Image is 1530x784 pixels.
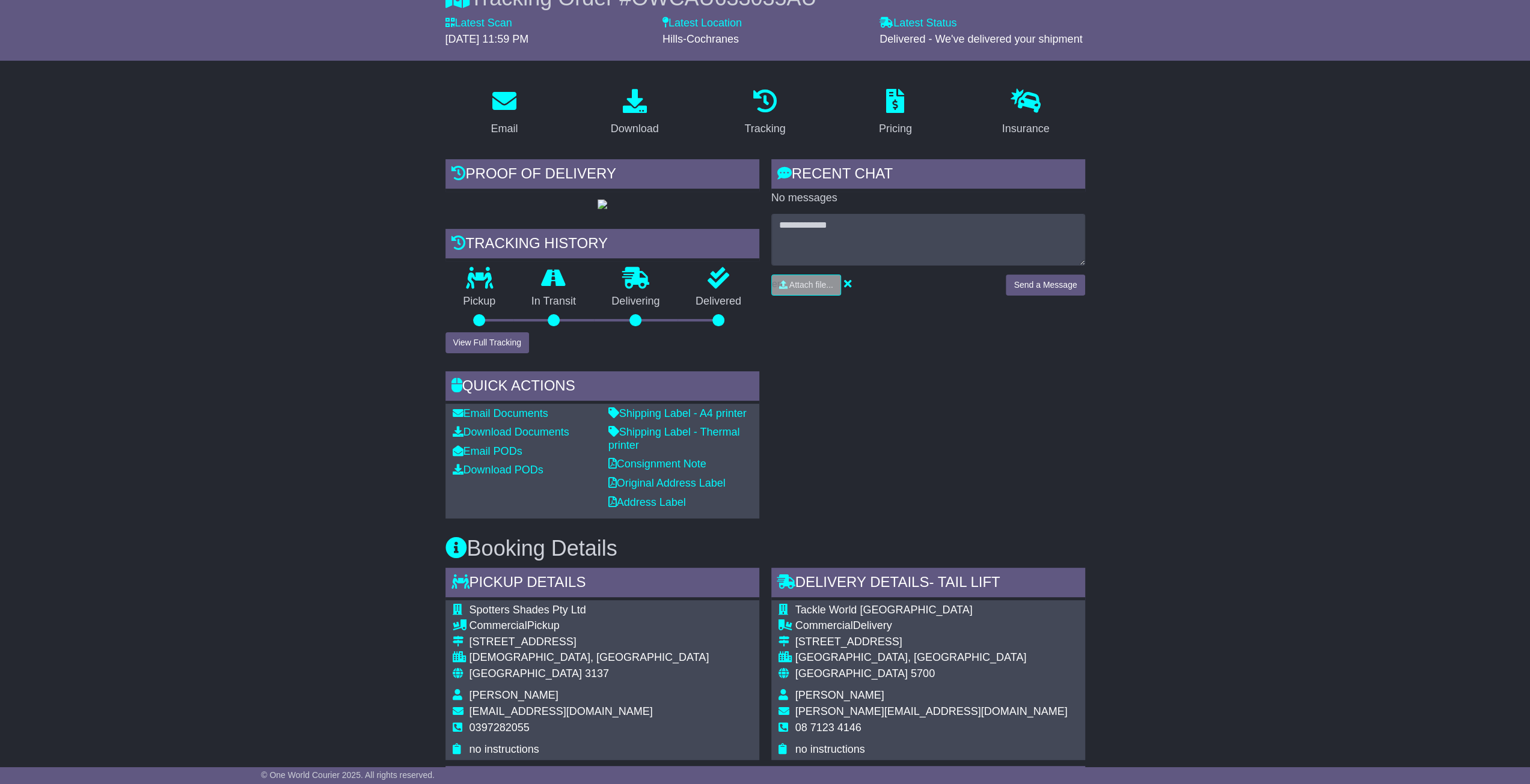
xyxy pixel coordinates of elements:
span: [PERSON_NAME] [795,689,884,701]
div: Proof of Delivery [445,159,759,192]
span: 0397282055 [470,722,530,734]
span: [GEOGRAPHIC_DATA] [795,667,908,679]
label: Latest Location [662,17,742,30]
div: Tracking history [445,229,759,261]
a: Shipping Label - A4 printer [608,407,747,419]
div: [STREET_ADDRESS] [470,636,709,649]
p: Delivering [594,295,678,308]
span: [GEOGRAPHIC_DATA] [470,667,582,679]
span: [PERSON_NAME] [470,689,558,701]
span: 3137 [585,667,609,679]
div: Delivery Details [771,568,1085,600]
div: Insurance [1002,121,1050,137]
button: Send a Message [1006,275,1085,296]
a: Pricing [871,85,920,141]
div: Delivery [795,619,1068,633]
span: Delivered - We've delivered your shipment [880,33,1082,45]
a: Email PODs [453,445,522,457]
p: Pickup [445,295,514,308]
div: Pickup [470,619,709,633]
a: Download [603,85,667,141]
span: Hills-Cochranes [662,33,739,45]
span: Commercial [470,619,527,631]
a: Shipping Label - Thermal printer [608,426,740,451]
p: In Transit [513,295,594,308]
p: No messages [771,192,1085,205]
span: [EMAIL_ADDRESS][DOMAIN_NAME] [470,705,653,717]
button: View Full Tracking [445,332,529,353]
span: 08 7123 4146 [795,722,861,734]
div: Tracking [744,121,785,137]
span: [DATE] 11:59 PM [445,33,529,45]
div: Email [491,121,518,137]
div: [GEOGRAPHIC_DATA], [GEOGRAPHIC_DATA] [795,651,1068,664]
div: RECENT CHAT [771,159,1085,192]
div: Pricing [879,121,912,137]
p: Delivered [678,295,759,308]
span: no instructions [470,743,539,755]
a: Download Documents [453,426,569,438]
a: Download PODs [453,464,543,476]
div: Download [611,121,659,137]
a: Original Address Label [608,477,726,489]
div: Pickup Details [445,568,759,600]
h3: Booking Details [445,536,1085,561]
span: © One World Courier 2025. All rights reserved. [261,770,435,780]
span: [PERSON_NAME][EMAIL_ADDRESS][DOMAIN_NAME] [795,705,1068,717]
span: no instructions [795,743,865,755]
span: Tackle World [GEOGRAPHIC_DATA] [795,604,973,616]
label: Latest Scan [445,17,512,30]
a: Email [483,85,525,141]
span: Spotters Shades Pty Ltd [470,604,586,616]
a: Insurance [994,85,1057,141]
span: Commercial [795,619,853,631]
div: Quick Actions [445,371,759,404]
div: [DEMOGRAPHIC_DATA], [GEOGRAPHIC_DATA] [470,651,709,664]
a: Consignment Note [608,458,706,470]
img: GetPodImage [598,199,607,209]
a: Tracking [736,85,793,141]
span: - Tail Lift [929,574,1000,590]
a: Email Documents [453,407,548,419]
div: [STREET_ADDRESS] [795,636,1068,649]
span: 5700 [911,667,935,679]
label: Latest Status [880,17,956,30]
a: Address Label [608,496,686,508]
